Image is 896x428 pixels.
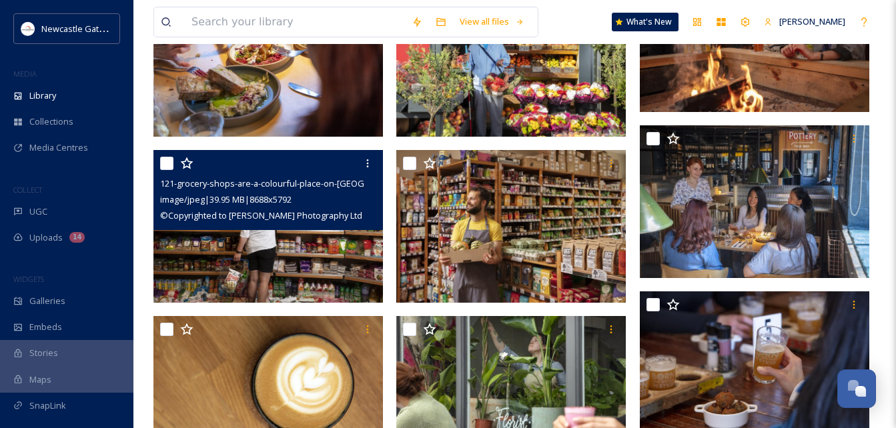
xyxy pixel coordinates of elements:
span: image/jpeg | 39.95 MB | 8688 x 5792 [160,193,292,205]
span: COLLECT [13,185,42,195]
span: Embeds [29,321,62,333]
a: [PERSON_NAME] [757,9,852,35]
button: Open Chat [837,369,876,408]
span: 121-grocery-shops-are-a-colourful-place-on-[GEOGRAPHIC_DATA]-road_51552338017_o.jpg [160,177,522,189]
span: Newcastle Gateshead Initiative [41,22,164,35]
img: DqD9wEUd_400x400.jpg [21,22,35,35]
div: 14 [69,232,85,243]
span: UGC [29,205,47,218]
span: Stories [29,347,58,359]
span: Media Centres [29,141,88,154]
span: Library [29,89,56,102]
input: Search your library [185,7,405,37]
span: Maps [29,373,51,386]
img: the-honey-tree-heaton-road-newcastle_51554234730_o.jpg [396,150,626,303]
span: MEDIA [13,69,37,79]
span: Galleries [29,295,65,307]
a: View all files [453,9,531,35]
img: kiln-ouseburn-099-ngi_52182708112_o.jpg [640,125,869,277]
span: SnapLink [29,399,66,412]
span: WIDGETS [13,274,44,284]
span: Collections [29,115,73,128]
span: © Copyrighted to [PERSON_NAME] Photography Ltd [160,209,362,221]
span: [PERSON_NAME] [779,15,845,27]
span: Uploads [29,231,63,244]
a: What's New [612,13,679,31]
